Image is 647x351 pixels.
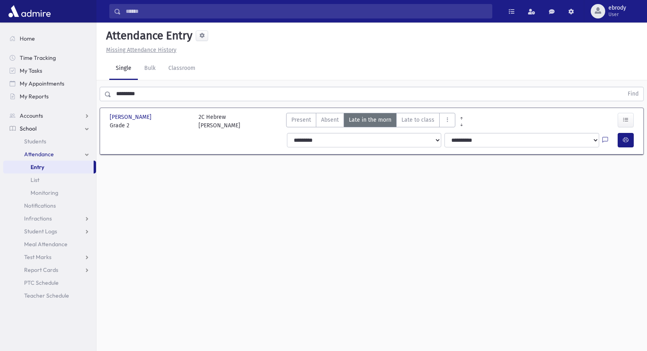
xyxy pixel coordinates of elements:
[3,109,96,122] a: Accounts
[20,93,49,100] span: My Reports
[3,77,96,90] a: My Appointments
[20,112,43,119] span: Accounts
[3,161,94,173] a: Entry
[3,90,96,103] a: My Reports
[138,57,162,80] a: Bulk
[3,32,96,45] a: Home
[24,241,68,248] span: Meal Attendance
[31,189,58,196] span: Monitoring
[20,67,42,74] span: My Tasks
[608,11,626,18] span: User
[286,113,455,130] div: AttTypes
[121,4,492,18] input: Search
[3,51,96,64] a: Time Tracking
[24,253,51,261] span: Test Marks
[401,116,434,124] span: Late to class
[162,57,202,80] a: Classroom
[110,113,153,121] span: [PERSON_NAME]
[24,279,59,286] span: PTC Schedule
[3,251,96,263] a: Test Marks
[3,148,96,161] a: Attendance
[109,57,138,80] a: Single
[608,5,626,11] span: ebrody
[291,116,311,124] span: Present
[3,289,96,302] a: Teacher Schedule
[20,125,37,132] span: School
[24,266,58,273] span: Report Cards
[20,54,56,61] span: Time Tracking
[24,292,69,299] span: Teacher Schedule
[24,202,56,209] span: Notifications
[3,276,96,289] a: PTC Schedule
[199,113,240,130] div: 2C Hebrew [PERSON_NAME]
[3,212,96,225] a: Infractions
[20,80,64,87] span: My Appointments
[103,29,192,43] h5: Attendance Entry
[3,135,96,148] a: Students
[3,122,96,135] a: School
[3,263,96,276] a: Report Cards
[106,47,176,53] u: Missing Attendance History
[3,186,96,199] a: Monitoring
[3,225,96,238] a: Student Logs
[20,35,35,42] span: Home
[349,116,391,124] span: Late in the morn
[24,138,46,145] span: Students
[623,87,643,101] button: Find
[3,199,96,212] a: Notifications
[110,121,190,130] span: Grade 2
[3,238,96,251] a: Meal Attendance
[24,151,54,158] span: Attendance
[321,116,339,124] span: Absent
[31,176,39,184] span: List
[3,64,96,77] a: My Tasks
[103,47,176,53] a: Missing Attendance History
[3,173,96,186] a: List
[31,163,44,171] span: Entry
[24,228,57,235] span: Student Logs
[24,215,52,222] span: Infractions
[6,3,53,19] img: AdmirePro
